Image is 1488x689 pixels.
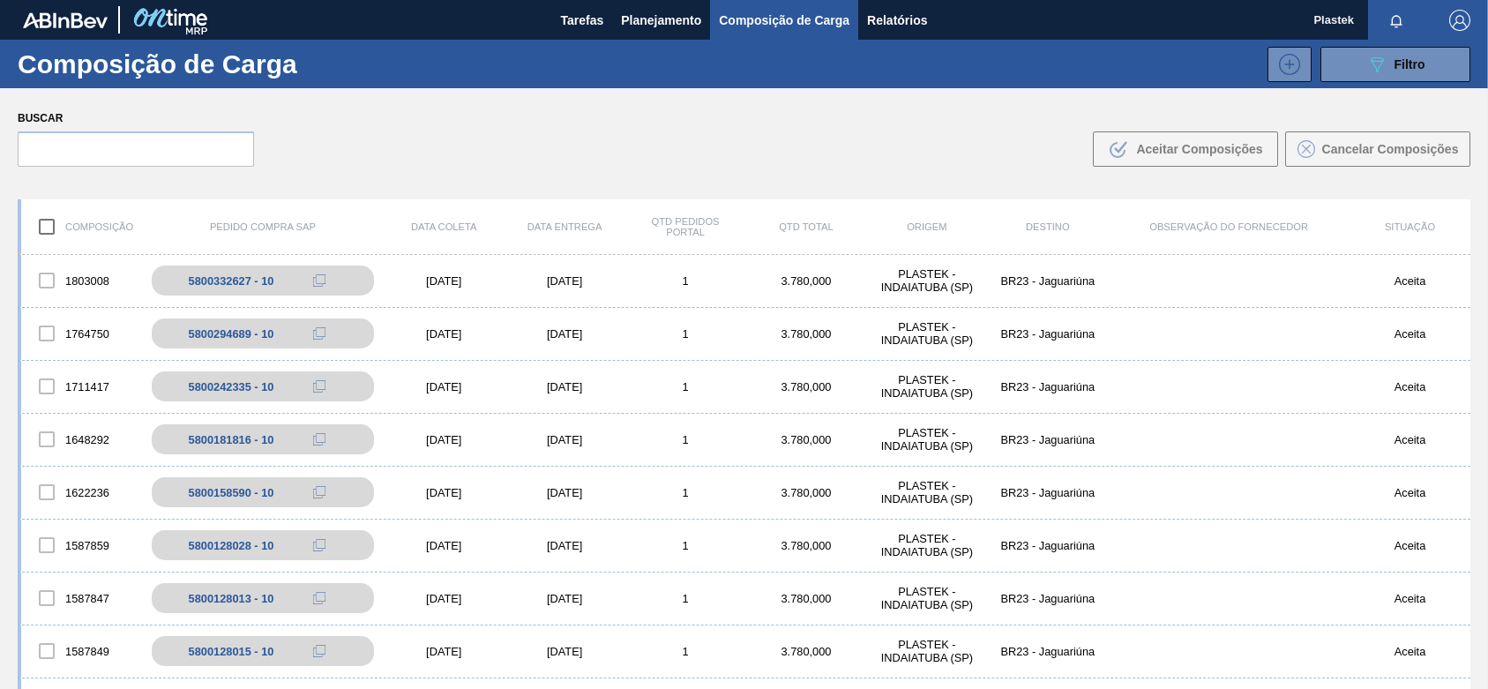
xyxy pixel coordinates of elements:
[866,221,987,232] div: Origem
[21,527,142,564] div: 1587859
[746,274,867,288] div: 3.780,000
[23,12,108,28] img: TNhmsLtSVTkK8tSr43FrP2fwEKptu5GPRR3wAAAABJRU5ErkJggg==
[505,433,625,446] div: [DATE]
[987,327,1108,341] div: BR23 - Jaguariúna
[21,633,142,670] div: 1587849
[1395,57,1425,71] span: Filtro
[384,539,505,552] div: [DATE]
[746,592,867,605] div: 3.780,000
[621,10,701,31] span: Planejamento
[21,580,142,617] div: 1587847
[189,327,274,341] div: 5800294689 - 10
[1322,142,1459,156] span: Cancelar Composições
[21,315,142,352] div: 1764750
[384,221,505,232] div: Data coleta
[987,380,1108,393] div: BR23 - Jaguariúna
[302,323,337,344] div: Copiar
[1350,592,1470,605] div: Aceita
[987,592,1108,605] div: BR23 - Jaguariúna
[189,645,274,658] div: 5800128015 - 10
[866,638,987,664] div: PLASTEK - INDAIATUBA (SP)
[987,274,1108,288] div: BR23 - Jaguariúna
[987,433,1108,446] div: BR23 - Jaguariúna
[1259,47,1312,82] div: Nova Composição
[21,421,142,458] div: 1648292
[505,592,625,605] div: [DATE]
[21,208,142,245] div: Composição
[867,10,927,31] span: Relatórios
[987,645,1108,658] div: BR23 - Jaguariúna
[1136,142,1262,156] span: Aceitar Composições
[189,486,274,499] div: 5800158590 - 10
[189,380,274,393] div: 5800242335 - 10
[384,645,505,658] div: [DATE]
[505,645,625,658] div: [DATE]
[625,433,746,446] div: 1
[1449,10,1470,31] img: Logout
[625,539,746,552] div: 1
[625,645,746,658] div: 1
[189,433,274,446] div: 5800181816 - 10
[1350,539,1470,552] div: Aceita
[866,585,987,611] div: PLASTEK - INDAIATUBA (SP)
[505,380,625,393] div: [DATE]
[866,532,987,558] div: PLASTEK - INDAIATUBA (SP)
[302,376,337,397] div: Copiar
[625,592,746,605] div: 1
[302,482,337,503] div: Copiar
[866,373,987,400] div: PLASTEK - INDAIATUBA (SP)
[719,10,849,31] span: Composição de Carga
[302,429,337,450] div: Copiar
[1350,274,1470,288] div: Aceita
[625,216,746,237] div: Qtd Pedidos Portal
[1108,221,1350,232] div: Observação do Fornecedor
[625,274,746,288] div: 1
[1285,131,1470,167] button: Cancelar Composições
[505,327,625,341] div: [DATE]
[302,270,337,291] div: Copiar
[866,320,987,347] div: PLASTEK - INDAIATUBA (SP)
[302,535,337,556] div: Copiar
[21,474,142,511] div: 1622236
[1350,486,1470,499] div: Aceita
[384,274,505,288] div: [DATE]
[505,486,625,499] div: [DATE]
[302,588,337,609] div: Copiar
[987,486,1108,499] div: BR23 - Jaguariúna
[1350,433,1470,446] div: Aceita
[1350,380,1470,393] div: Aceita
[987,539,1108,552] div: BR23 - Jaguariúna
[866,426,987,453] div: PLASTEK - INDAIATUBA (SP)
[746,380,867,393] div: 3.780,000
[505,539,625,552] div: [DATE]
[987,221,1108,232] div: Destino
[18,106,254,131] label: Buscar
[746,645,867,658] div: 3.780,000
[505,221,625,232] div: Data entrega
[302,640,337,662] div: Copiar
[384,327,505,341] div: [DATE]
[1368,8,1424,33] button: Notificações
[1093,131,1278,167] button: Aceitar Composições
[1350,645,1470,658] div: Aceita
[746,486,867,499] div: 3.780,000
[505,274,625,288] div: [DATE]
[625,380,746,393] div: 1
[746,221,867,232] div: Qtd Total
[560,10,603,31] span: Tarefas
[866,267,987,294] div: PLASTEK - INDAIATUBA (SP)
[189,539,274,552] div: 5800128028 - 10
[384,592,505,605] div: [DATE]
[746,433,867,446] div: 3.780,000
[1350,327,1470,341] div: Aceita
[746,539,867,552] div: 3.780,000
[21,262,142,299] div: 1803008
[21,368,142,405] div: 1711417
[18,54,302,74] h1: Composição de Carga
[189,592,274,605] div: 5800128013 - 10
[1350,221,1470,232] div: Situação
[746,327,867,341] div: 3.780,000
[384,433,505,446] div: [DATE]
[625,486,746,499] div: 1
[384,486,505,499] div: [DATE]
